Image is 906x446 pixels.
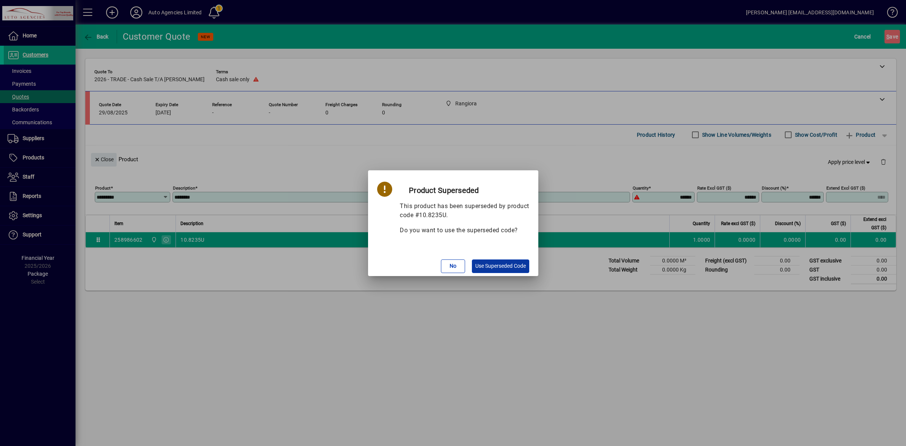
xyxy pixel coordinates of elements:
p: This product has been superseded by product code #10.8235U. [400,202,529,220]
button: No [441,259,465,273]
span: Use Superseded Code [475,262,526,270]
span: No [450,262,456,270]
p: Do you want to use the superseded code? [400,226,529,235]
strong: Product Superseded [409,186,479,195]
button: Use Superseded Code [472,259,529,273]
